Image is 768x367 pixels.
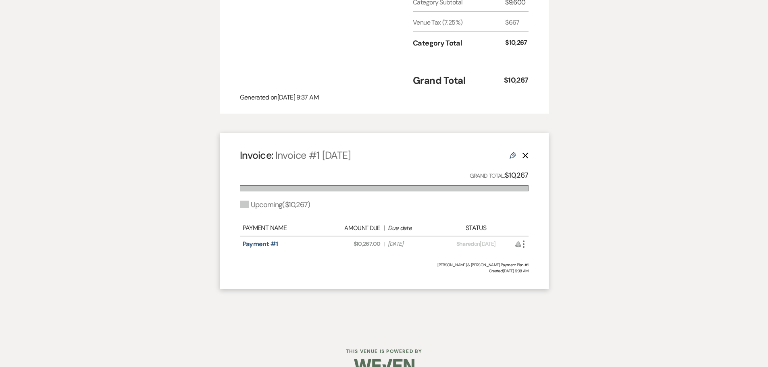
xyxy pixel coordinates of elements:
[413,18,505,27] div: Venue Tax (7.25%)
[388,240,436,248] span: [DATE]
[331,224,380,233] div: Amount Due
[240,148,351,162] h4: Invoice:
[505,18,528,27] div: $667
[240,262,529,268] div: [PERSON_NAME] & [PERSON_NAME] Payment Plan #1
[240,199,310,210] div: Upcoming ( $10,267 )
[470,170,529,181] p: Grand Total:
[413,38,505,49] div: Category Total
[505,38,528,49] div: $10,267
[413,73,504,88] div: Grand Total
[243,240,278,248] a: Payment #1
[441,240,511,248] div: on [DATE]
[456,240,474,247] span: Shared
[504,75,529,86] div: $10,267
[243,223,328,233] div: Payment Name
[240,93,529,102] div: Generated on [DATE] 9:37 AM
[441,223,511,233] div: Status
[383,240,384,248] span: |
[275,149,351,162] span: Invoice #1 [DATE]
[332,240,380,248] span: $10,267.00
[505,170,529,180] strong: $10,267
[327,223,441,233] div: |
[388,224,436,233] div: Due date
[240,268,529,274] span: Created: [DATE] 9:38 AM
